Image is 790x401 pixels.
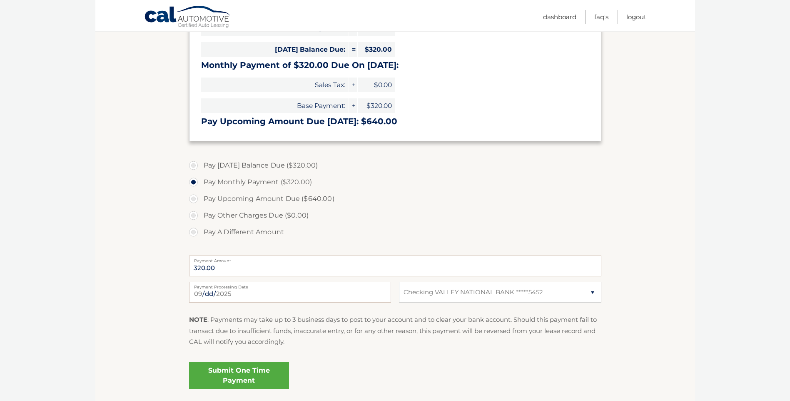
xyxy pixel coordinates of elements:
[189,256,601,276] input: Payment Amount
[189,174,601,190] label: Pay Monthly Payment ($320.00)
[358,78,395,92] span: $0.00
[349,98,357,113] span: +
[189,190,601,207] label: Pay Upcoming Amount Due ($640.00)
[349,42,357,57] span: =
[189,362,289,389] a: Submit One Time Payment
[189,207,601,224] label: Pay Other Charges Due ($0.00)
[189,316,207,323] strong: NOTE
[201,78,349,92] span: Sales Tax:
[594,10,608,24] a: FAQ's
[189,224,601,241] label: Pay A Different Amount
[201,98,349,113] span: Base Payment:
[358,98,395,113] span: $320.00
[201,116,589,127] h3: Pay Upcoming Amount Due [DATE]: $640.00
[189,282,391,303] input: Payment Date
[543,10,576,24] a: Dashboard
[358,42,395,57] span: $320.00
[144,5,232,30] a: Cal Automotive
[201,42,349,57] span: [DATE] Balance Due:
[189,314,601,347] p: : Payments may take up to 3 business days to post to your account and to clear your bank account....
[349,78,357,92] span: +
[189,282,391,288] label: Payment Processing Date
[201,60,589,70] h3: Monthly Payment of $320.00 Due On [DATE]:
[189,157,601,174] label: Pay [DATE] Balance Due ($320.00)
[626,10,646,24] a: Logout
[189,256,601,262] label: Payment Amount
